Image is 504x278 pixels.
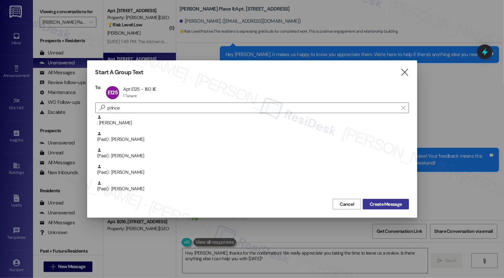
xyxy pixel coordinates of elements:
button: Create Message [363,199,409,209]
i:  [401,105,405,110]
h3: To: [95,84,101,90]
div: (Past) : [PERSON_NAME] [97,181,409,192]
div: Apt E125 - 160 IIE [123,86,156,92]
i:  [400,69,409,76]
h3: Start A Group Text [95,69,144,76]
span: E125 [108,89,118,96]
div: 1 Tenant [123,93,137,99]
div: (Past) : [PERSON_NAME] [95,131,409,148]
input: Search for any contact or apartment [108,103,398,112]
button: Clear text [398,103,409,113]
div: : [PERSON_NAME] [97,115,409,126]
div: (Past) : [PERSON_NAME] [95,181,409,197]
div: (Past) : [PERSON_NAME] [97,131,409,143]
div: : [PERSON_NAME] [95,115,409,131]
div: (Past) : [PERSON_NAME] [97,164,409,176]
div: (Past) : [PERSON_NAME] [95,164,409,181]
button: Cancel [333,199,361,209]
i:  [97,104,108,111]
span: Create Message [370,201,402,208]
span: Cancel [340,201,354,208]
div: (Past) : [PERSON_NAME] [97,148,409,159]
div: (Past) : [PERSON_NAME] [95,148,409,164]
